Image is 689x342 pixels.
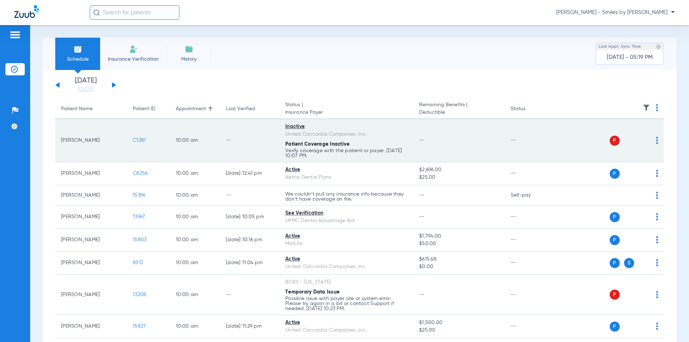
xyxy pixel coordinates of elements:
img: Schedule [74,45,82,53]
span: $0.00 [419,263,499,271]
img: x.svg [640,192,647,199]
span: $2,696.00 [419,166,499,174]
img: x.svg [640,170,647,177]
td: 10:00 AM [170,206,220,229]
span: S [624,258,634,268]
span: -- [419,214,425,219]
div: Appointment [176,105,206,113]
th: Remaining Benefits | [413,99,505,119]
span: 13208 [133,292,146,297]
span: $25.00 [419,174,499,181]
td: [PERSON_NAME] [55,119,127,162]
div: See Verification [285,210,408,217]
iframe: Chat Widget [653,308,689,342]
img: Search Icon [93,9,100,16]
td: -- [505,315,553,338]
td: [DATE] 12:41 PM [220,162,280,185]
div: Aetna Dental Plans [285,174,408,181]
td: -- [505,206,553,229]
span: P [610,290,620,300]
img: Manual Insurance Verification [129,45,138,53]
span: P [610,322,620,332]
span: C8256 [133,171,147,176]
div: Active [285,166,408,174]
img: group-dot-blue.svg [656,291,658,298]
span: C1281 [133,138,146,143]
img: x.svg [640,236,647,243]
span: 8512 [133,260,143,265]
td: [PERSON_NAME] [55,275,127,315]
span: 13967 [133,214,145,219]
div: Patient ID [133,105,155,113]
td: [PERSON_NAME] [55,185,127,206]
span: Insurance Verification [106,56,161,63]
span: $1,500.00 [419,319,499,327]
div: Patient Name [61,105,121,113]
span: Temporary Data Issue [285,290,339,295]
img: hamburger-icon [9,31,21,39]
span: [PERSON_NAME] - Smiles by [PERSON_NAME] [556,9,675,16]
span: $25.00 [419,327,499,334]
span: $615.68 [419,256,499,263]
img: group-dot-blue.svg [656,170,658,177]
td: [DATE] 11:04 PM [220,252,280,275]
li: [DATE] [64,77,107,93]
td: -- [220,119,280,162]
span: P [610,258,620,268]
span: $1,794.00 [419,233,499,240]
td: [DATE] 10:05 PM [220,206,280,229]
input: Search for patients [90,5,179,20]
img: group-dot-blue.svg [656,137,658,144]
span: Deductible [419,109,499,116]
img: x.svg [640,137,647,144]
span: 15396 [133,193,145,198]
span: P [610,136,620,146]
div: Last Verified [226,105,274,113]
div: Appointment [176,105,215,113]
img: x.svg [640,213,647,220]
p: Verify coverage with the patient or payer. [DATE] 10:07 PM. [285,148,408,158]
div: United Concordia Companies, Inc. [285,263,408,271]
div: BCBS - [US_STATE] [285,278,408,286]
th: Status [505,99,553,119]
span: -- [419,193,425,198]
div: MetLife [285,240,408,248]
span: Patient Coverage Inactive [285,142,350,147]
span: 15827 [133,324,146,329]
div: Active [285,319,408,327]
td: [DATE] 10:16 PM [220,229,280,252]
td: [PERSON_NAME] [55,229,127,252]
td: 10:00 AM [170,252,220,275]
img: group-dot-blue.svg [656,259,658,266]
img: group-dot-blue.svg [656,236,658,243]
td: 10:00 AM [170,275,220,315]
img: group-dot-blue.svg [656,104,658,111]
span: 15803 [133,237,146,242]
div: Inactive [285,123,408,131]
span: Last Appt. Sync Time: [599,43,642,50]
span: P [610,235,620,245]
td: 10:00 AM [170,229,220,252]
img: x.svg [640,323,647,330]
td: -- [220,275,280,315]
div: UPMC Dental Advantage Bot [285,217,408,225]
span: History [172,56,206,63]
td: [DATE] 11:29 PM [220,315,280,338]
div: Patient ID [133,105,164,113]
td: -- [505,162,553,185]
img: History [185,45,193,53]
th: Status | [280,99,413,119]
td: 10:00 AM [170,162,220,185]
img: filter.svg [643,104,650,111]
td: [PERSON_NAME] [55,315,127,338]
td: 10:00 AM [170,315,220,338]
img: group-dot-blue.svg [656,192,658,199]
img: last sync help info [656,44,661,49]
span: P [610,169,620,179]
td: [PERSON_NAME] [55,162,127,185]
div: United Concordia Companies, Inc. [285,131,408,138]
span: Insurance Payer [285,109,408,116]
span: -- [419,292,425,297]
span: Schedule [61,56,95,63]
